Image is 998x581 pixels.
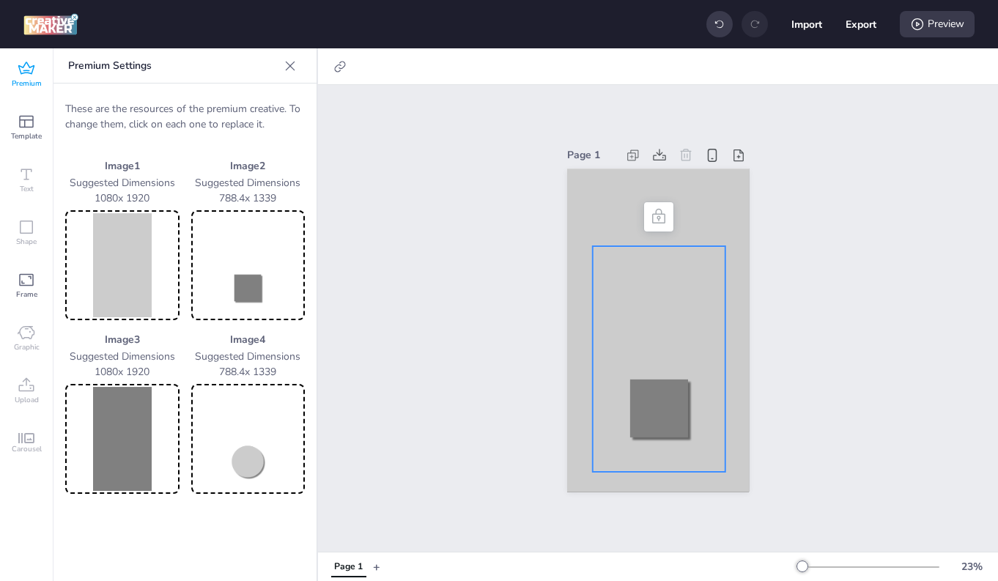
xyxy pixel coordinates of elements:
[791,9,822,40] button: Import
[16,289,37,300] span: Frame
[65,190,180,206] p: 1080 x 1920
[954,559,989,574] div: 23 %
[324,554,373,580] div: Tabs
[334,560,363,574] div: Page 1
[68,213,177,317] img: Preview
[191,332,306,347] p: Image 4
[373,554,380,580] button: +
[68,48,278,84] p: Premium Settings
[14,341,40,353] span: Graphic
[65,158,180,174] p: Image 1
[567,147,617,163] div: Page 1
[23,13,78,35] img: logo Creative Maker
[11,130,42,142] span: Template
[191,158,306,174] p: Image 2
[65,364,180,380] p: 1080 x 1920
[12,78,42,89] span: Premium
[65,349,180,364] p: Suggested Dimensions
[12,443,42,455] span: Carousel
[65,175,180,190] p: Suggested Dimensions
[191,364,306,380] p: 788.4 x 1339
[65,101,305,132] p: These are the resources of the premium creative. To change them, click on each one to replace it.
[191,349,306,364] p: Suggested Dimensions
[16,236,37,248] span: Shape
[191,175,306,190] p: Suggested Dimensions
[194,387,303,491] img: Preview
[65,332,180,347] p: Image 3
[194,213,303,317] img: Preview
[846,9,876,40] button: Export
[900,11,975,37] div: Preview
[15,394,39,406] span: Upload
[191,190,306,206] p: 788.4 x 1339
[20,183,34,195] span: Text
[68,387,177,491] img: Preview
